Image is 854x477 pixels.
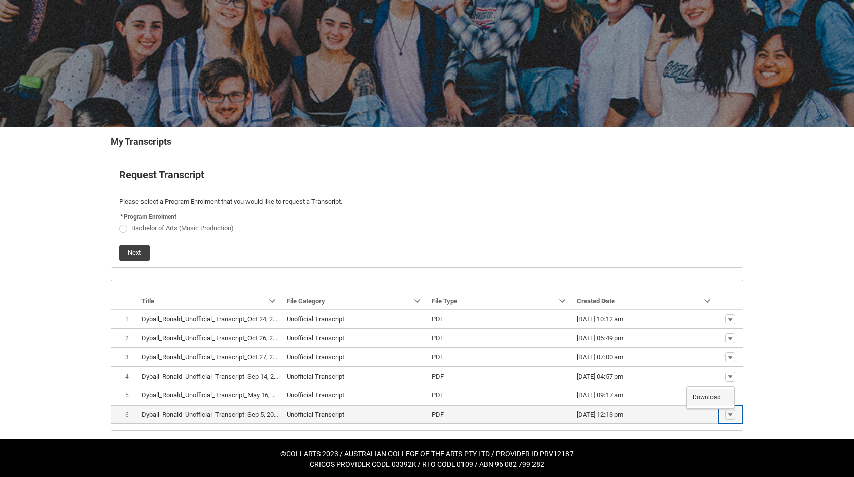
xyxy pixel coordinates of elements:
[119,245,150,261] button: Next
[141,315,295,323] lightning-base-formatted-text: Dyball_Ronald_Unofficial_Transcript_Oct 24, 2022.pdf
[287,373,344,380] lightning-base-formatted-text: Unofficial Transcript
[141,373,296,380] lightning-base-formatted-text: Dyball_Ronald_Unofficial_Transcript_Sep 14, 2023.pdf
[287,353,344,361] lightning-base-formatted-text: Unofficial Transcript
[141,411,292,418] lightning-base-formatted-text: Dyball_Ronald_Unofficial_Transcript_Sep 5, 2025.pdf
[111,161,743,268] article: Request_Student_Transcript flow
[287,315,344,323] lightning-base-formatted-text: Unofficial Transcript
[577,373,623,380] lightning-formatted-date-time: [DATE] 04:57 pm
[432,334,444,342] lightning-base-formatted-text: PDF
[577,315,623,323] lightning-formatted-date-time: [DATE] 10:12 am
[119,169,204,181] b: Request Transcript
[120,213,123,221] abbr: required
[577,411,623,418] lightning-formatted-date-time: [DATE] 12:13 pm
[287,411,344,418] lightning-base-formatted-text: Unofficial Transcript
[432,391,444,399] lightning-base-formatted-text: PDF
[111,136,171,147] b: My Transcripts
[577,353,623,361] lightning-formatted-date-time: [DATE] 07:00 am
[693,393,721,402] span: Download
[119,197,735,207] p: Please select a Program Enrolment that you would like to request a Transcript.
[141,391,297,399] lightning-base-formatted-text: Dyball_Ronald_Unofficial_Transcript_May 16, 2025.pdf
[432,373,444,380] lightning-base-formatted-text: PDF
[577,391,623,399] lightning-formatted-date-time: [DATE] 09:17 am
[432,353,444,361] lightning-base-formatted-text: PDF
[287,334,344,342] lightning-base-formatted-text: Unofficial Transcript
[432,411,444,418] lightning-base-formatted-text: PDF
[287,391,344,399] lightning-base-formatted-text: Unofficial Transcript
[577,334,623,342] lightning-formatted-date-time: [DATE] 05:49 pm
[141,353,295,361] lightning-base-formatted-text: Dyball_Ronald_Unofficial_Transcript_Oct 27, 2022.pdf
[131,224,234,232] span: Bachelor of Arts (Music Production)
[141,334,295,342] lightning-base-formatted-text: Dyball_Ronald_Unofficial_Transcript_Oct 26, 2022.pdf
[432,315,444,323] lightning-base-formatted-text: PDF
[124,213,176,221] span: Program Enrolment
